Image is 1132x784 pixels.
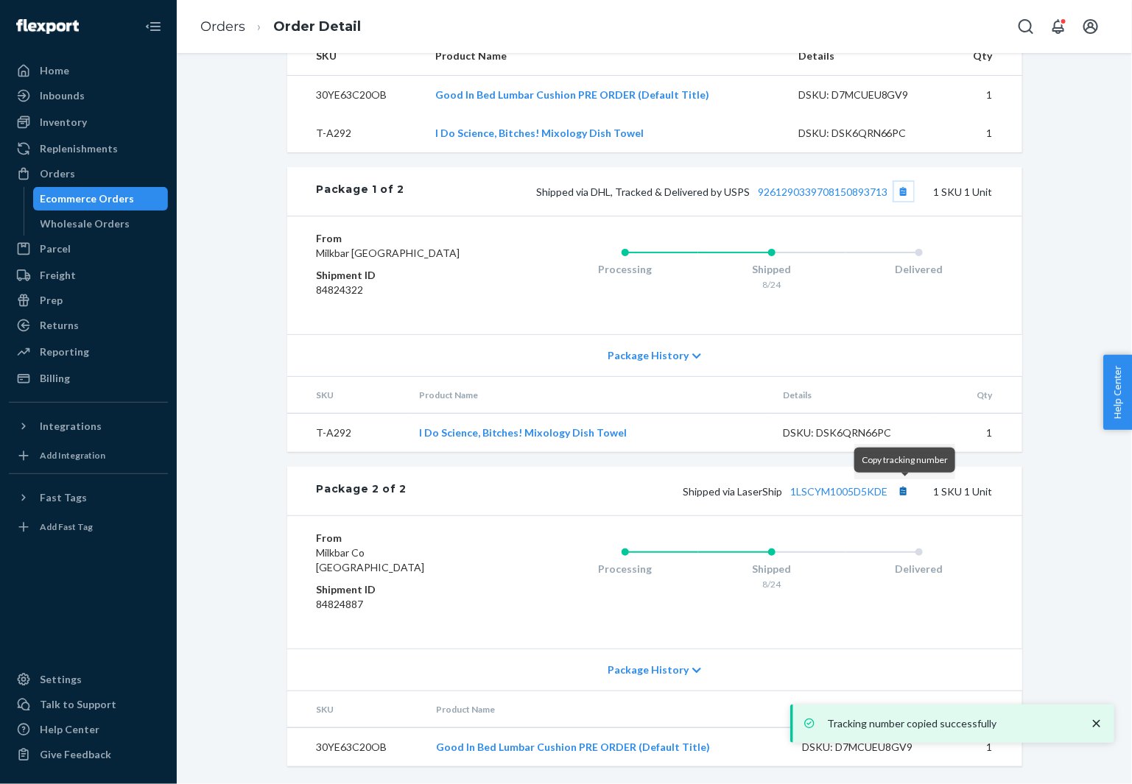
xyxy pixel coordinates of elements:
[436,741,710,753] a: Good In Bed Lumbar Cushion PRE ORDER (Default Title)
[200,18,245,35] a: Orders
[9,237,168,261] a: Parcel
[317,582,493,597] dt: Shipment ID
[798,88,937,102] div: DSKU: D7MCUEU8GV9
[273,18,361,35] a: Order Detail
[948,76,1022,115] td: 1
[41,191,135,206] div: Ecommerce Orders
[317,283,493,297] dd: 84824322
[40,490,87,505] div: Fast Tags
[791,485,888,498] a: 1LSCYM1005D5KDE
[862,454,948,465] span: Copy tracking number
[1103,355,1132,430] button: Help Center
[40,419,102,434] div: Integrations
[40,166,75,181] div: Orders
[9,162,168,186] a: Orders
[846,562,993,576] div: Delivered
[419,426,627,439] a: I Do Science, Bitches! Mixology Dish Towel
[40,115,87,130] div: Inventory
[9,444,168,467] a: Add Integration
[189,5,373,49] ol: breadcrumbs
[933,414,1022,453] td: 1
[1089,716,1104,731] svg: close toast
[846,262,993,277] div: Delivered
[698,278,846,291] div: 8/24
[40,293,63,308] div: Prep
[933,377,1022,414] th: Qty
[827,716,1075,731] p: Tracking number copied successfully
[40,672,82,687] div: Settings
[9,110,168,134] a: Inventory
[317,231,493,246] dt: From
[40,520,93,533] div: Add Fast Tag
[404,182,992,201] div: 1 SKU 1 Unit
[537,186,913,198] span: Shipped via DHL, Tracked & Delivered by USPS
[948,37,1022,76] th: Qty
[40,268,76,283] div: Freight
[40,345,89,359] div: Reporting
[317,182,405,201] div: Package 1 of 2
[698,578,846,590] div: 8/24
[287,114,423,152] td: T-A292
[317,546,425,573] span: Milkbar Co [GEOGRAPHIC_DATA]
[424,691,790,728] th: Product Name
[9,314,168,337] a: Returns
[952,728,1022,767] td: 1
[33,212,169,236] a: Wholesale Orders
[790,691,952,728] th: Details
[40,747,111,762] div: Give Feedback
[9,414,168,438] button: Integrations
[41,216,130,231] div: Wholesale Orders
[9,515,168,539] a: Add Fast Tag
[407,481,992,501] div: 1 SKU 1 Unit
[9,340,168,364] a: Reporting
[9,718,168,741] a: Help Center
[9,137,168,160] a: Replenishments
[9,743,168,766] button: Give Feedback
[9,367,168,390] a: Billing
[287,691,425,728] th: SKU
[317,597,493,612] dd: 84824887
[317,247,460,259] span: Milkbar [GEOGRAPHIC_DATA]
[40,722,99,737] div: Help Center
[1011,12,1041,41] button: Open Search Box
[40,141,118,156] div: Replenishments
[317,481,407,501] div: Package 2 of 2
[802,740,941,755] div: DSKU: D7MCUEU8GV9
[1044,12,1073,41] button: Open notifications
[552,562,699,576] div: Processing
[40,371,70,386] div: Billing
[435,88,709,101] a: Good In Bed Lumbar Cushion PRE ORDER (Default Title)
[783,425,921,440] div: DSKU: DSK6QRN66PC
[698,262,846,277] div: Shipped
[9,264,168,287] a: Freight
[317,268,493,283] dt: Shipment ID
[9,84,168,107] a: Inbounds
[40,63,69,78] div: Home
[317,531,493,545] dt: From
[9,289,168,312] a: Prep
[894,182,913,201] button: Copy tracking number
[683,485,913,498] span: Shipped via LaserShip
[287,76,423,115] td: 30YE63C20OB
[759,186,888,198] a: 9261290339708150893713
[9,59,168,82] a: Home
[287,377,407,414] th: SKU
[9,486,168,509] button: Fast Tags
[948,114,1022,152] td: 1
[33,187,169,211] a: Ecommerce Orders
[423,37,787,76] th: Product Name
[40,449,105,462] div: Add Integration
[287,414,407,453] td: T-A292
[608,663,689,677] span: Package History
[40,241,71,256] div: Parcel
[138,12,168,41] button: Close Navigation
[787,37,949,76] th: Details
[40,318,79,333] div: Returns
[9,668,168,691] a: Settings
[798,126,937,141] div: DSKU: DSK6QRN66PC
[698,562,846,576] div: Shipped
[407,377,771,414] th: Product Name
[287,728,425,767] td: 30YE63C20OB
[552,262,699,277] div: Processing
